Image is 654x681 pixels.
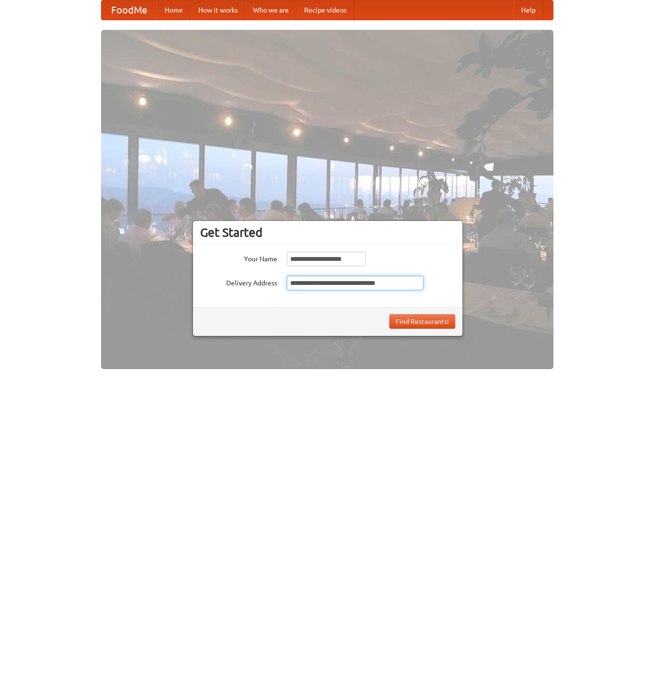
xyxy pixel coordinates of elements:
button: Find Restaurants! [389,314,455,329]
label: Delivery Address [200,276,277,288]
a: FoodMe [102,0,157,20]
a: Recipe videos [296,0,354,20]
a: Who we are [245,0,296,20]
label: Your Name [200,252,277,264]
a: Help [513,0,543,20]
a: Home [157,0,191,20]
a: How it works [191,0,245,20]
h3: Get Started [200,225,455,240]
